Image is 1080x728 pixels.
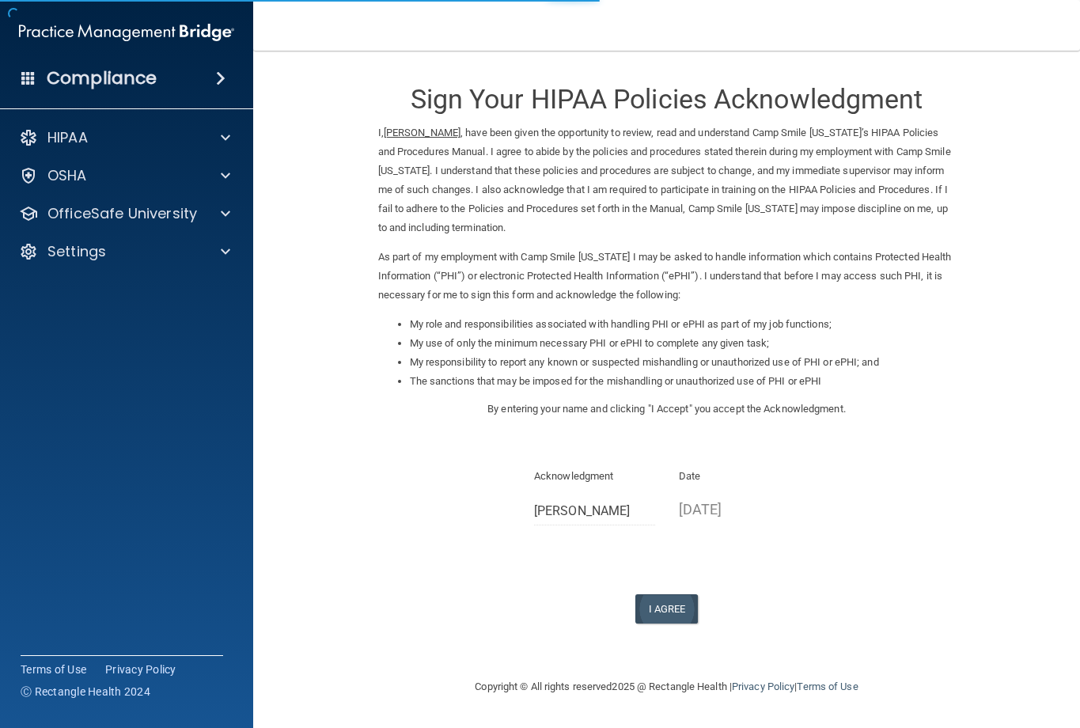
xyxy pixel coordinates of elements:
[47,166,87,185] p: OSHA
[384,127,460,138] ins: [PERSON_NAME]
[19,128,230,147] a: HIPAA
[378,85,956,114] h3: Sign Your HIPAA Policies Acknowledgment
[105,662,176,677] a: Privacy Policy
[534,496,655,525] input: Full Name
[19,17,234,48] img: PMB logo
[21,662,86,677] a: Terms of Use
[47,67,157,89] h4: Compliance
[378,123,956,237] p: I, , have been given the opportunity to review, read and understand Camp Smile [US_STATE]’s HIPAA...
[635,594,699,624] button: I Agree
[378,662,956,712] div: Copyright © All rights reserved 2025 @ Rectangle Health | |
[679,467,800,486] p: Date
[19,242,230,261] a: Settings
[47,242,106,261] p: Settings
[410,315,956,334] li: My role and responsibilities associated with handling PHI or ePHI as part of my job functions;
[378,248,956,305] p: As part of my employment with Camp Smile [US_STATE] I may be asked to handle information which co...
[679,496,800,522] p: [DATE]
[797,681,858,692] a: Terms of Use
[410,334,956,353] li: My use of only the minimum necessary PHI or ePHI to complete any given task;
[534,467,655,486] p: Acknowledgment
[19,166,230,185] a: OSHA
[410,353,956,372] li: My responsibility to report any known or suspected mishandling or unauthorized use of PHI or ePHI...
[410,372,956,391] li: The sanctions that may be imposed for the mishandling or unauthorized use of PHI or ePHI
[47,204,197,223] p: OfficeSafe University
[21,684,150,700] span: Ⓒ Rectangle Health 2024
[378,400,956,419] p: By entering your name and clicking "I Accept" you accept the Acknowledgment.
[47,128,88,147] p: HIPAA
[19,204,230,223] a: OfficeSafe University
[732,681,794,692] a: Privacy Policy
